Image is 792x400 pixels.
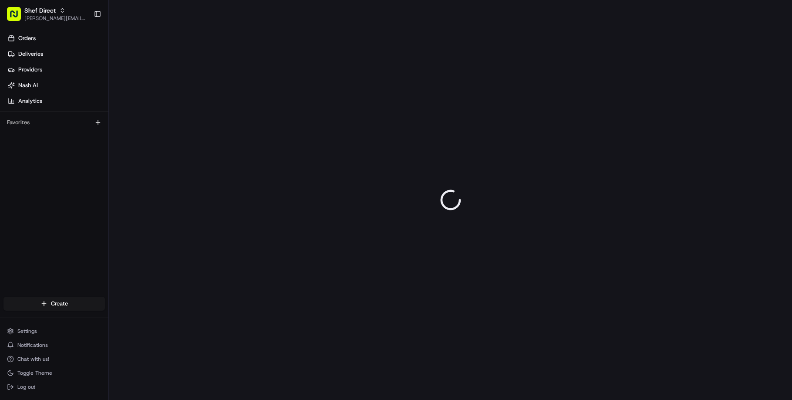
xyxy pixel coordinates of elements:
[18,97,42,105] span: Analytics
[17,369,52,376] span: Toggle Theme
[3,115,105,129] div: Favorites
[18,50,43,58] span: Deliveries
[3,325,105,337] button: Settings
[3,78,108,92] a: Nash AI
[18,34,36,42] span: Orders
[24,6,56,15] button: Shef Direct
[3,94,108,108] a: Analytics
[3,31,108,45] a: Orders
[18,81,38,89] span: Nash AI
[3,63,108,77] a: Providers
[3,339,105,351] button: Notifications
[3,353,105,365] button: Chat with us!
[51,300,68,308] span: Create
[24,15,87,22] button: [PERSON_NAME][EMAIL_ADDRESS][DOMAIN_NAME]
[17,328,37,335] span: Settings
[3,381,105,393] button: Log out
[3,297,105,311] button: Create
[17,383,35,390] span: Log out
[17,356,49,363] span: Chat with us!
[17,342,48,349] span: Notifications
[18,66,42,74] span: Providers
[3,367,105,379] button: Toggle Theme
[3,3,90,24] button: Shef Direct[PERSON_NAME][EMAIL_ADDRESS][DOMAIN_NAME]
[3,47,108,61] a: Deliveries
